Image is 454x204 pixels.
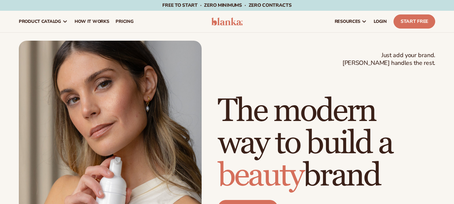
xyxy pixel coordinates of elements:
a: pricing [112,11,137,32]
span: How It Works [75,19,109,24]
span: Free to start · ZERO minimums · ZERO contracts [162,2,291,8]
h1: The modern way to build a brand [218,95,435,192]
a: resources [331,11,370,32]
span: beauty [218,156,303,195]
img: logo [211,17,243,26]
span: LOGIN [374,19,387,24]
a: LOGIN [370,11,390,32]
a: How It Works [71,11,113,32]
span: resources [335,19,360,24]
span: Just add your brand. [PERSON_NAME] handles the rest. [342,51,435,67]
span: product catalog [19,19,61,24]
a: product catalog [15,11,71,32]
a: Start Free [394,14,435,29]
span: pricing [116,19,133,24]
